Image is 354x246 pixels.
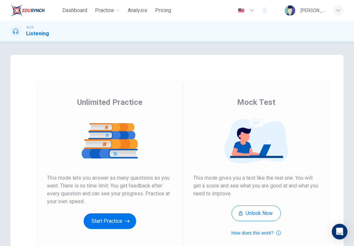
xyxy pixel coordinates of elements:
span: This mode lets you answer as many questions as you want. There is no time limit. You get feedback... [47,174,172,205]
button: Analysis [125,5,150,16]
h1: Listening [26,30,49,38]
button: Unlock Now [232,205,281,221]
span: Practice [95,7,114,14]
span: Pricing [155,7,171,14]
div: [PERSON_NAME] [PERSON_NAME] [300,7,325,14]
span: This mode gives you a test like the real one. You will get a score and see what you are good at a... [193,174,319,198]
span: Unlimited Practice [77,97,142,107]
button: Pricing [153,5,174,16]
button: Start Practice [84,213,136,229]
img: Profile picture [285,5,295,16]
img: EduSynch logo [10,4,45,17]
button: How does this work? [231,229,281,237]
span: Mock Test [237,97,275,107]
span: IELTS [26,25,34,30]
img: en [237,8,245,13]
span: Analysis [128,7,147,14]
a: EduSynch logo [10,4,60,17]
button: Dashboard [60,5,90,16]
button: Practice [92,5,122,16]
span: Dashboard [62,7,87,14]
div: Open Intercom Messenger [332,224,347,239]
